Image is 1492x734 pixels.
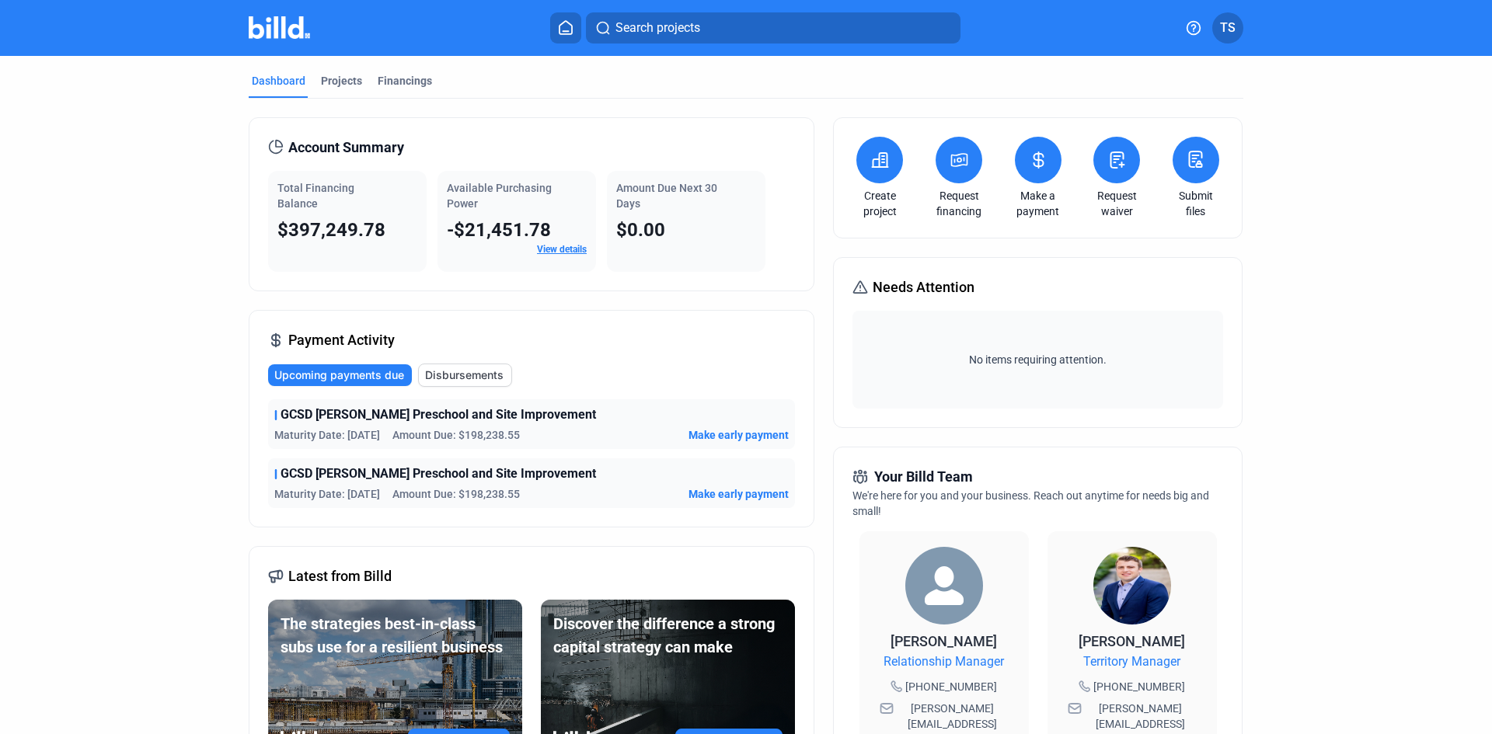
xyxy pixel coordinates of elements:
[274,427,380,443] span: Maturity Date: [DATE]
[852,188,907,219] a: Create project
[274,486,380,502] span: Maturity Date: [DATE]
[884,652,1004,671] span: Relationship Manager
[688,427,789,443] button: Make early payment
[281,405,596,424] span: GCSD [PERSON_NAME] Preschool and Site Improvement
[321,73,362,89] div: Projects
[586,12,960,43] button: Search projects
[1093,547,1171,624] img: Territory Manager
[1079,633,1185,649] span: [PERSON_NAME]
[281,612,510,659] div: The strategies best-in-class subs use for a resilient business
[1011,188,1065,219] a: Make a payment
[1093,679,1185,694] span: [PHONE_NUMBER]
[932,188,986,219] a: Request financing
[447,219,551,241] span: -$21,451.78
[905,679,997,694] span: [PHONE_NUMBER]
[615,19,700,37] span: Search projects
[268,364,412,386] button: Upcoming payments due
[288,329,395,351] span: Payment Activity
[378,73,432,89] div: Financings
[281,464,596,483] span: GCSD [PERSON_NAME] Preschool and Site Improvement
[1089,188,1144,219] a: Request waiver
[249,16,310,39] img: Billd Company Logo
[288,137,404,158] span: Account Summary
[392,486,520,502] span: Amount Due: $198,238.55
[616,219,665,241] span: $0.00
[288,565,392,587] span: Latest from Billd
[277,182,354,210] span: Total Financing Balance
[688,486,789,502] button: Make early payment
[447,182,552,210] span: Available Purchasing Power
[873,277,974,298] span: Needs Attention
[1220,19,1236,37] span: TS
[418,364,512,387] button: Disbursements
[274,367,404,383] span: Upcoming payments due
[891,633,997,649] span: [PERSON_NAME]
[425,367,504,383] span: Disbursements
[859,352,1216,367] span: No items requiring attention.
[616,182,717,210] span: Amount Due Next 30 Days
[277,219,385,241] span: $397,249.78
[1212,12,1243,43] button: TS
[874,466,973,488] span: Your Billd Team
[252,73,305,89] div: Dashboard
[1169,188,1223,219] a: Submit files
[553,612,783,659] div: Discover the difference a strong capital strategy can make
[537,244,587,255] a: View details
[1083,652,1180,671] span: Territory Manager
[852,489,1209,517] span: We're here for you and your business. Reach out anytime for needs big and small!
[905,547,983,624] img: Relationship Manager
[392,427,520,443] span: Amount Due: $198,238.55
